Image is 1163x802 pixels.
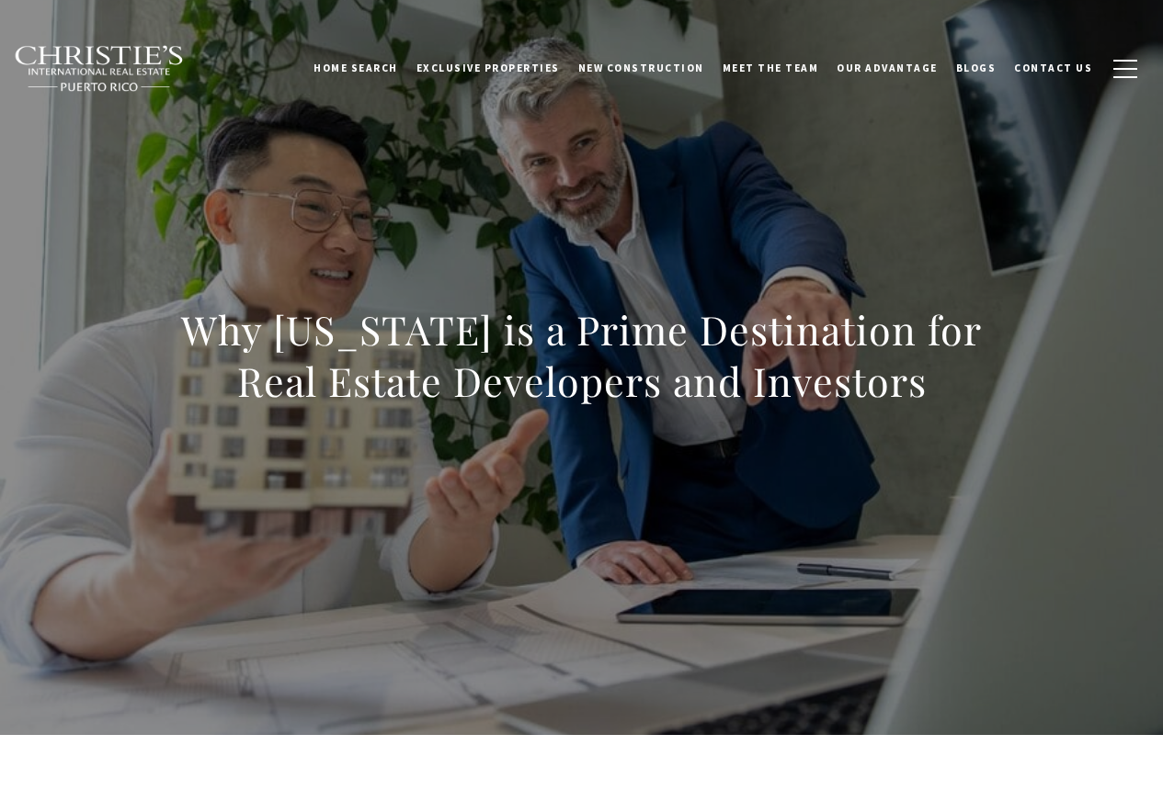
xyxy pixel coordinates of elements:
[827,45,947,91] a: Our Advantage
[578,62,704,74] span: New Construction
[947,45,1006,91] a: Blogs
[837,62,938,74] span: Our Advantage
[177,304,987,407] h1: Why [US_STATE] is a Prime Destination for Real Estate Developers and Investors
[416,62,560,74] span: Exclusive Properties
[713,45,828,91] a: Meet the Team
[304,45,407,91] a: Home Search
[14,45,185,93] img: Christie's International Real Estate black text logo
[407,45,569,91] a: Exclusive Properties
[1014,62,1092,74] span: Contact Us
[956,62,997,74] span: Blogs
[569,45,713,91] a: New Construction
